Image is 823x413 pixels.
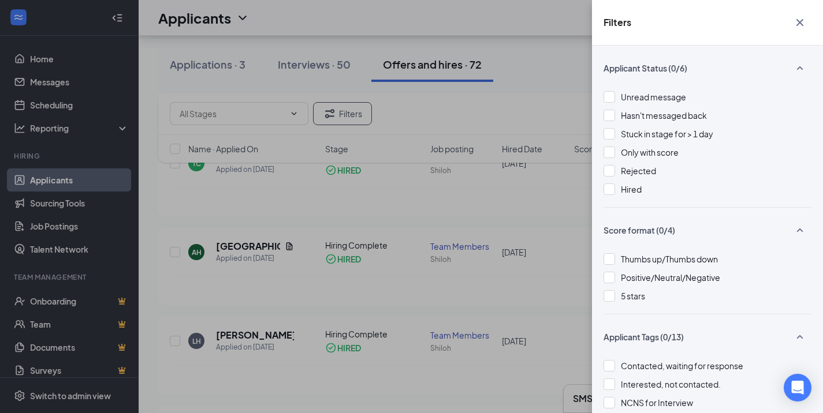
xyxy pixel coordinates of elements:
[621,379,721,389] span: Interested, not contacted.
[621,254,718,264] span: Thumbs up/Thumbs down
[793,16,807,29] svg: Cross
[621,361,743,371] span: Contacted, waiting for response
[621,272,720,283] span: Positive/Neutral/Negative
[621,291,645,301] span: 5 stars
[784,374,811,401] div: Open Intercom Messenger
[604,331,684,343] span: Applicant Tags (0/13)
[604,224,675,236] span: Score format (0/4)
[621,110,707,121] span: Hasn't messaged back
[604,16,631,29] h5: Filters
[788,326,811,348] button: SmallChevronUp
[788,219,811,241] button: SmallChevronUp
[604,62,687,74] span: Applicant Status (0/6)
[621,397,693,408] span: NCNS for Interview
[793,330,807,344] svg: SmallChevronUp
[621,166,656,176] span: Rejected
[793,223,807,237] svg: SmallChevronUp
[621,184,642,194] span: Hired
[621,92,686,102] span: Unread message
[788,12,811,33] button: Cross
[788,57,811,79] button: SmallChevronUp
[621,147,679,157] span: Only with score
[793,61,807,75] svg: SmallChevronUp
[621,129,713,139] span: Stuck in stage for > 1 day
